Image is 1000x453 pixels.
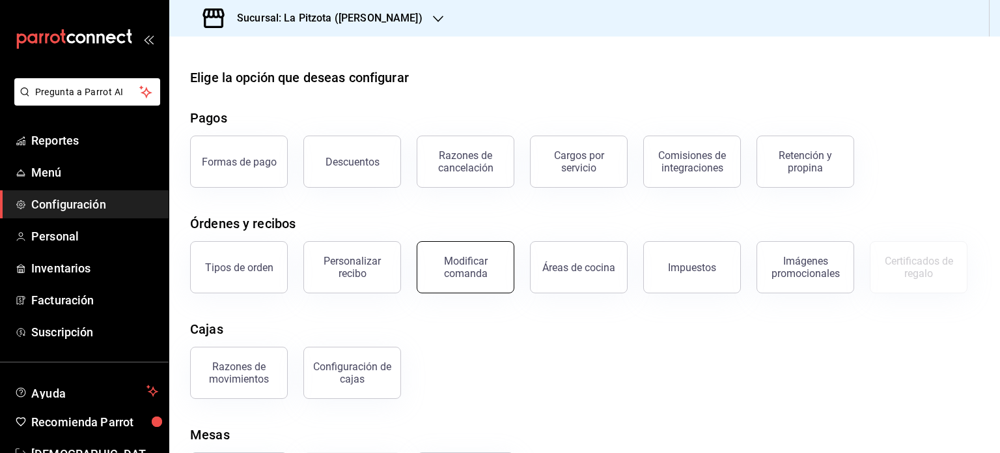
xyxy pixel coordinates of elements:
div: Personalizar recibo [312,255,393,280]
button: Áreas de cocina [530,241,628,293]
div: Formas de pago [202,156,277,168]
button: Personalizar recibo [303,241,401,293]
button: Imágenes promocionales [757,241,854,293]
div: Áreas de cocina [542,261,615,274]
button: Modificar comanda [417,241,514,293]
button: Tipos de orden [190,241,288,293]
div: Órdenes y recibos [190,214,296,233]
span: Reportes [31,132,158,149]
span: Personal [31,227,158,245]
a: Pregunta a Parrot AI [9,95,160,108]
span: Pregunta a Parrot AI [35,85,140,99]
span: Recomienda Parrot [31,413,158,431]
div: Elige la opción que deseas configurar [190,68,409,87]
h3: Sucursal: La Pitzota ([PERSON_NAME]) [227,10,423,26]
div: Impuestos [668,261,716,274]
button: Razones de cancelación [417,136,514,188]
div: Certificados de regalo [878,255,959,280]
button: Impuestos [643,241,741,293]
div: Mesas [190,425,230,445]
button: Pregunta a Parrot AI [14,78,160,106]
button: open_drawer_menu [143,34,154,44]
div: Cargos por servicio [538,149,619,174]
button: Cargos por servicio [530,136,628,188]
span: Ayuda [31,383,141,399]
button: Razones de movimientos [190,347,288,399]
div: Tipos de orden [205,261,273,274]
span: Menú [31,164,158,181]
div: Comisiones de integraciones [652,149,732,174]
div: Retención y propina [765,149,846,174]
span: Suscripción [31,323,158,341]
div: Razones de movimientos [199,360,279,385]
div: Imágenes promocionales [765,255,846,280]
button: Descuentos [303,136,401,188]
button: Certificados de regalo [870,241,967,293]
span: Facturación [31,291,158,309]
button: Retención y propina [757,136,854,188]
div: Pagos [190,108,227,128]
span: Inventarios [31,259,158,277]
div: Modificar comanda [425,255,506,280]
div: Descuentos [326,156,380,168]
span: Configuración [31,196,158,213]
div: Cajas [190,319,223,339]
button: Formas de pago [190,136,288,188]
button: Configuración de cajas [303,347,401,399]
button: Comisiones de integraciones [643,136,741,188]
div: Configuración de cajas [312,360,393,385]
div: Razones de cancelación [425,149,506,174]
